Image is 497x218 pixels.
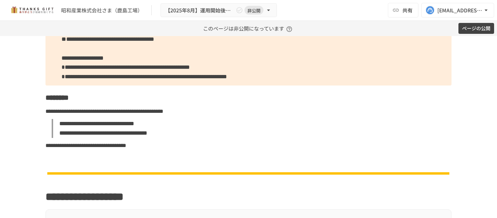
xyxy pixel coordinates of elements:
img: mMP1OxWUAhQbsRWCurg7vIHe5HqDpP7qZo7fRoNLXQh [9,4,55,16]
div: [EMAIL_ADDRESS][DOMAIN_NAME] [437,6,482,15]
button: [EMAIL_ADDRESS][DOMAIN_NAME] [421,3,494,17]
span: 非公開 [244,7,263,14]
div: 昭和産業株式会社さま（鹿島工場） [61,7,143,14]
button: ページの公開 [458,23,494,34]
button: 共有 [388,3,418,17]
img: n6GUNqEHdaibHc1RYGm9WDNsCbxr1vBAv6Dpu1pJovz [45,171,452,176]
p: このページは非公開になっています [203,21,294,36]
span: 【2025年8月】運用開始後振り返りミーティング [165,6,234,15]
button: 【2025年8月】運用開始後振り返りミーティング非公開 [160,3,277,17]
span: 共有 [402,6,413,14]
